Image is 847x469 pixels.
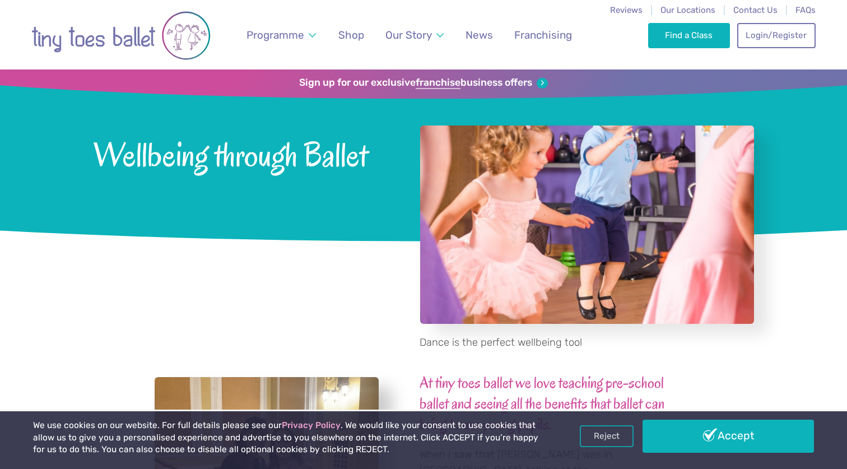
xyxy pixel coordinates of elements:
a: Our Story [380,22,449,48]
a: Login/Register [737,23,816,48]
a: Shop [333,22,370,48]
span: Shop [338,29,364,41]
a: Reject [580,425,634,447]
a: Contact Us [733,5,778,15]
a: Find a Class [648,23,730,48]
a: FAQs [795,5,816,15]
a: Privacy Policy [282,420,341,430]
a: Reviews [610,5,643,15]
span: Programme [246,29,304,41]
span: Franchising [514,29,572,41]
img: tiny toes ballet [31,7,211,64]
p: We use cookies on our website. For full details please see our . We would like your consent to us... [33,420,541,456]
a: Our Locations [660,5,715,15]
strong: franchise [416,77,460,89]
a: Accept [643,420,814,452]
a: Franchising [509,22,578,48]
span: Wellbeing through Ballet [93,134,390,174]
p: Dance is the perfect wellbeing tool [420,335,692,351]
a: Sign up for our exclusivefranchisebusiness offers [299,77,547,89]
a: Programme [241,22,322,48]
h3: At tiny toes ballet we love teaching pre-school ballet and seeing all the benefits that ballet ca... [420,373,692,434]
a: News [460,22,498,48]
span: Our Story [385,29,432,41]
span: News [466,29,493,41]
